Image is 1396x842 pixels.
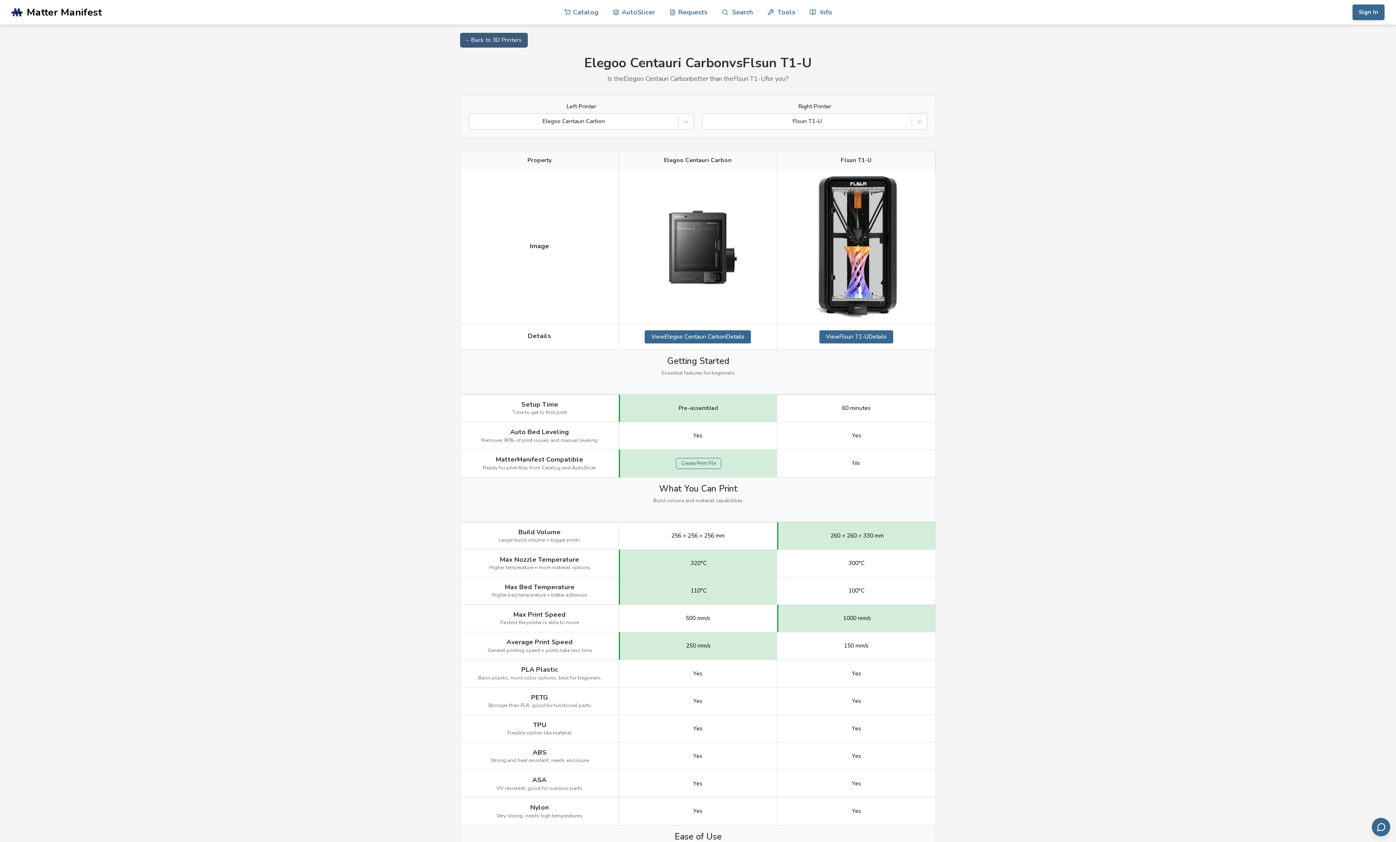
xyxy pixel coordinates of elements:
[852,780,861,787] span: Yes
[496,456,583,463] span: MatterManifest Compatible
[815,176,897,318] img: Flsun T1-U
[707,118,708,125] input: Flsun T1-U
[830,533,884,539] span: 260 × 260 × 330 mm
[507,730,572,736] span: Flexible rubber-like material
[499,538,580,543] span: Larger build volume = bigger prints
[702,103,927,110] label: Right Printer
[521,666,558,673] span: PLA Plastic
[513,410,567,416] span: Time to get to first print
[506,638,573,646] span: Average Print Speed
[653,498,743,504] span: Build volume and material capabilities
[693,670,703,677] span: Yes
[852,753,861,760] span: Yes
[852,808,861,815] span: Yes
[460,56,936,71] h1: Elegoo Centauri Carbon vs Flsun T1-U
[693,432,703,439] span: Yes
[679,405,718,412] span: Pre-assembled
[27,7,102,18] span: Matter Manifest
[521,401,558,408] span: Setup Time
[819,330,893,343] a: ViewFlsun T1-UDetails
[518,529,561,536] span: Build Volume
[657,200,739,294] img: Elegoo Centauri Carbon
[849,560,865,567] span: 300°C
[693,780,703,787] span: Yes
[645,330,751,343] a: ViewElegoo Centauri CarbonDetails
[483,465,596,471] span: Ready for print files from Catalog and AutoSlicer
[675,832,722,842] span: Ease of Use
[676,458,721,469] a: Create Print File
[531,694,548,701] span: PETG
[492,593,587,598] span: Higher bed temperature = better adhesion
[686,643,711,649] span: 250 mm/s
[497,813,582,819] span: Very strong, needs high temperatures
[659,484,737,494] span: What You Can Print
[844,643,869,649] span: 150 mm/s
[1353,5,1385,20] button: Sign In
[488,648,592,654] span: General printing speed = prints take less time
[528,332,551,340] span: Details
[469,103,694,110] label: Left Printer
[460,33,528,48] a: ← Back to 3D Printers
[853,460,860,467] span: No
[473,118,475,125] input: Elegoo Centauri Carbon
[693,725,703,732] span: Yes
[530,804,549,811] span: Nylon
[686,615,710,622] span: 500 mm/s
[533,721,546,729] span: TPU
[664,157,732,164] span: Elegoo Centauri Carbon
[691,588,707,594] span: 110°C
[500,556,579,563] span: Max Nozzle Temperature
[530,243,549,250] span: Image
[671,533,725,539] span: 256 × 256 × 256 mm
[513,611,566,618] span: Max Print Speed
[849,588,865,594] span: 100°C
[1372,818,1390,836] button: Send feedback via email
[667,356,729,366] span: Getting Started
[481,438,598,444] span: Removes 80% of print issues and manual leveling
[662,371,734,376] span: Essential features for beginners
[478,675,601,681] span: Basic plastic, most color options, best for beginners
[841,157,871,164] span: Flsun T1-U
[843,615,871,622] span: 1000 mm/s
[505,583,575,591] span: Max Bed Temperature
[533,749,547,756] span: ABS
[527,157,552,164] span: Property
[497,786,582,792] span: UV resistant, good for outdoor parts
[489,565,590,571] span: Higher temperature = more material options
[693,698,703,705] span: Yes
[852,725,861,732] span: Yes
[693,808,703,815] span: Yes
[500,620,579,626] span: Fastest the printer is able to move
[693,753,703,760] span: Yes
[852,670,861,677] span: Yes
[532,776,547,784] span: ASA
[460,75,936,82] p: Is the Elegoo Centauri Carbon better than the Flsun T1-U for you?
[852,432,861,439] span: Yes
[490,758,589,764] span: Strong and heat resistant, needs enclosure
[842,405,871,412] span: 60 minutes
[691,560,707,567] span: 320°C
[510,428,569,436] span: Auto Bed Leveling
[488,703,591,709] span: Stronger than PLA, good for functional parts
[852,698,861,705] span: Yes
